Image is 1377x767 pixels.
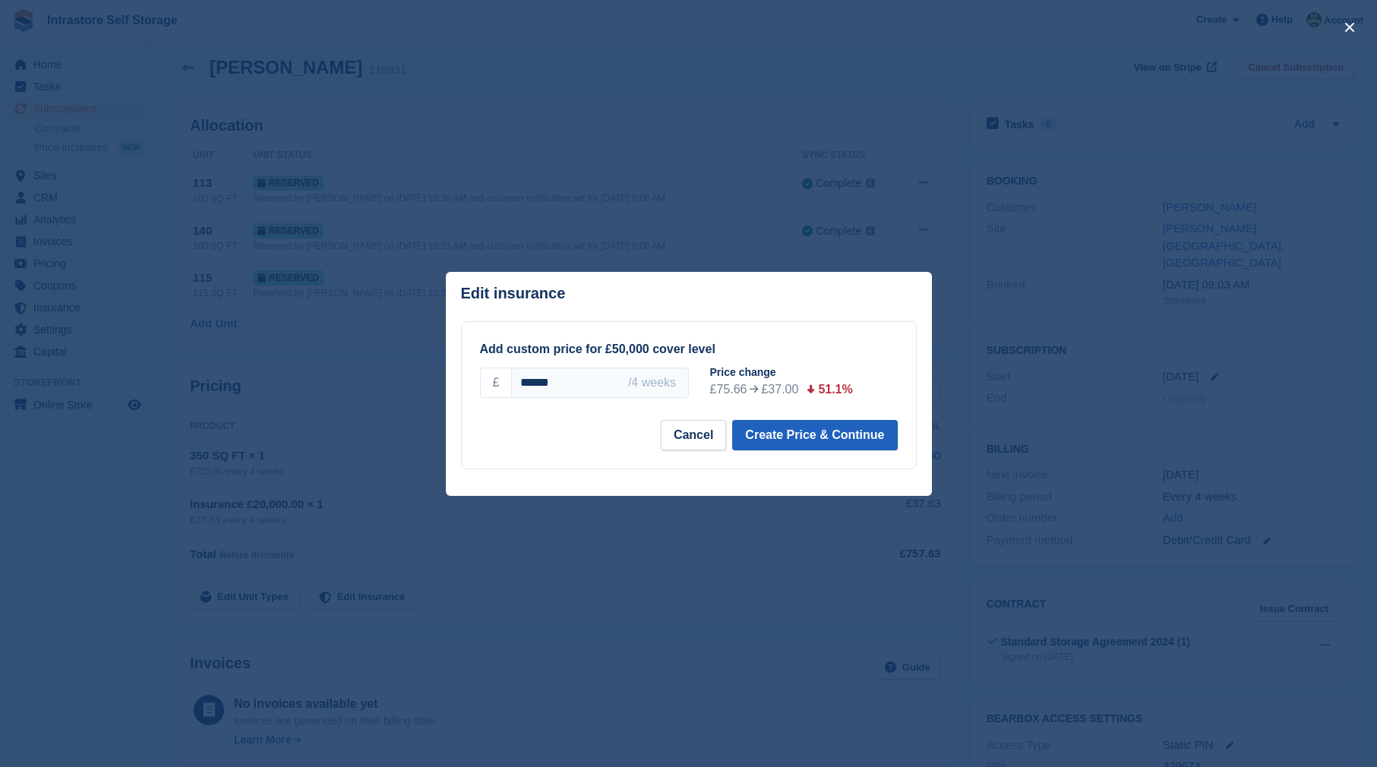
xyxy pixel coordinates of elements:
[761,380,798,399] div: £37.00
[710,365,910,380] div: Price change
[710,380,747,399] div: £75.66
[461,285,566,302] p: Edit insurance
[818,380,852,399] div: 51.1%
[480,340,898,358] div: Add custom price for £50,000 cover level
[661,420,726,450] button: Cancel
[1338,15,1362,39] button: close
[732,420,897,450] button: Create Price & Continue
